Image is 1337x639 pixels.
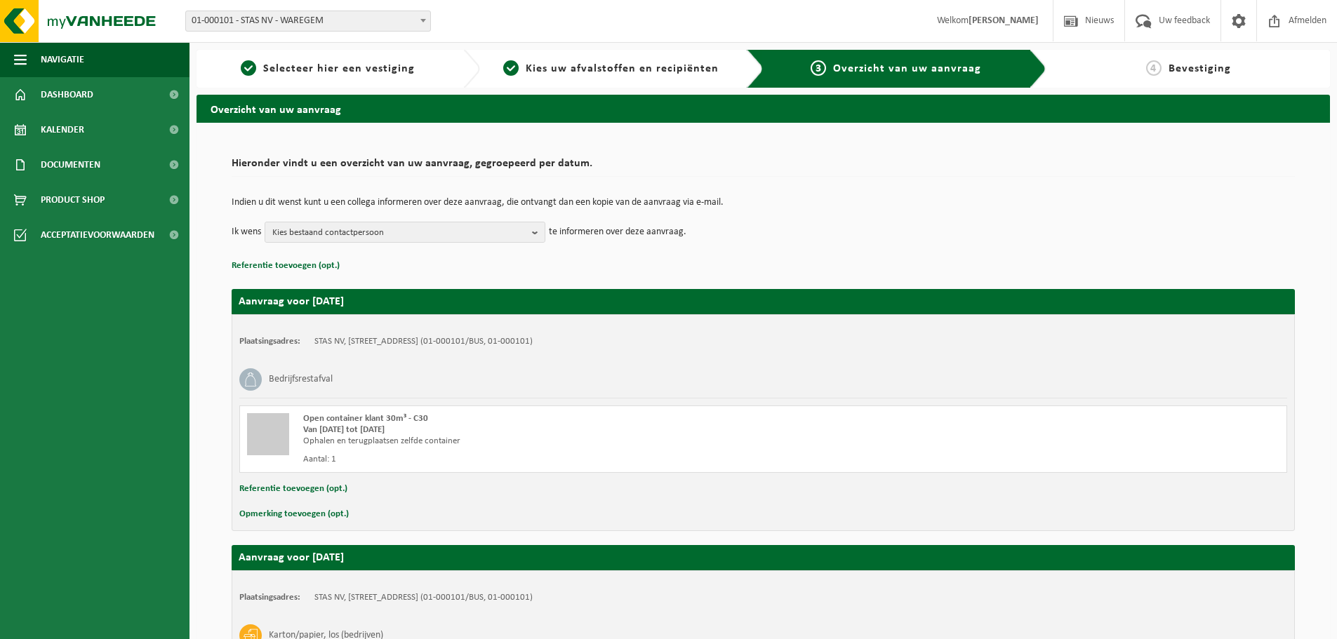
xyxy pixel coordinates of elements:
span: Navigatie [41,42,84,77]
strong: Van [DATE] tot [DATE] [303,425,385,434]
h3: Bedrijfsrestafval [269,368,333,391]
span: 01-000101 - STAS NV - WAREGEM [186,11,430,31]
span: 4 [1146,60,1162,76]
span: Kalender [41,112,84,147]
span: Kies bestaand contactpersoon [272,222,526,243]
div: Ophalen en terugplaatsen zelfde container [303,436,820,447]
span: Documenten [41,147,100,182]
button: Kies bestaand contactpersoon [265,222,545,243]
strong: Plaatsingsadres: [239,337,300,346]
span: Acceptatievoorwaarden [41,217,154,253]
h2: Overzicht van uw aanvraag [197,95,1330,122]
span: 3 [811,60,826,76]
span: Kies uw afvalstoffen en recipiënten [526,63,719,74]
strong: Aanvraag voor [DATE] [239,296,344,307]
span: Dashboard [41,77,93,112]
p: te informeren over deze aanvraag. [549,222,686,243]
strong: Plaatsingsadres: [239,593,300,602]
a: 1Selecteer hier een vestiging [204,60,452,77]
strong: Aanvraag voor [DATE] [239,552,344,563]
span: 2 [503,60,519,76]
a: 2Kies uw afvalstoffen en recipiënten [487,60,736,77]
span: Overzicht van uw aanvraag [833,63,981,74]
td: STAS NV, [STREET_ADDRESS] (01-000101/BUS, 01-000101) [314,336,533,347]
p: Indien u dit wenst kunt u een collega informeren over deze aanvraag, die ontvangt dan een kopie v... [232,198,1295,208]
span: Selecteer hier een vestiging [263,63,415,74]
span: 1 [241,60,256,76]
strong: [PERSON_NAME] [969,15,1039,26]
button: Referentie toevoegen (opt.) [239,480,347,498]
p: Ik wens [232,222,261,243]
span: 01-000101 - STAS NV - WAREGEM [185,11,431,32]
div: Aantal: 1 [303,454,820,465]
button: Opmerking toevoegen (opt.) [239,505,349,523]
button: Referentie toevoegen (opt.) [232,257,340,275]
span: Product Shop [41,182,105,217]
h2: Hieronder vindt u een overzicht van uw aanvraag, gegroepeerd per datum. [232,158,1295,177]
span: Open container klant 30m³ - C30 [303,414,428,423]
span: Bevestiging [1169,63,1231,74]
td: STAS NV, [STREET_ADDRESS] (01-000101/BUS, 01-000101) [314,592,533,603]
